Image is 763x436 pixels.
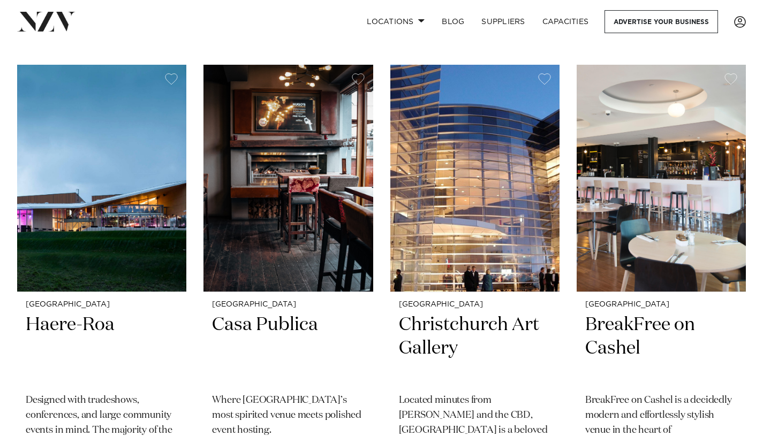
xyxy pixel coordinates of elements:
a: Advertise your business [605,10,718,33]
small: [GEOGRAPHIC_DATA] [26,301,178,309]
small: [GEOGRAPHIC_DATA] [212,301,364,309]
img: nzv-logo.png [17,12,75,31]
h2: Casa Publica [212,313,364,385]
a: BLOG [433,10,473,33]
h2: Christchurch Art Gallery [399,313,551,385]
a: SUPPLIERS [473,10,533,33]
a: Capacities [534,10,598,33]
h2: Haere-Roa [26,313,178,385]
small: [GEOGRAPHIC_DATA] [399,301,551,309]
a: Locations [358,10,433,33]
small: [GEOGRAPHIC_DATA] [585,301,737,309]
h2: BreakFree on Cashel [585,313,737,385]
